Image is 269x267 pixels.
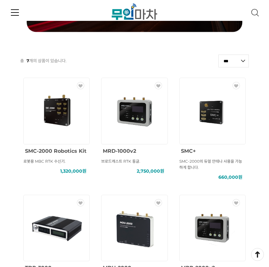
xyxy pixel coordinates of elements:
[218,174,242,180] span: 660,000원
[60,168,86,174] span: 1,320,000원
[184,200,240,256] img: MRP-2000v2
[101,159,140,164] span: 브로드캐스트 RTK 동글.
[179,159,242,170] span: SMC-2000의 듀얼 안테나 사용을 가능하게 합니다.
[181,147,196,154] a: SMC+
[184,83,240,139] img: SMC+
[103,147,136,154] a: MRD-1000v2
[106,200,162,256] img: MDU-2000
[103,148,136,154] span: MRD-1000v2
[23,159,66,164] span: 로봇용 MBC RTK 수신기.
[20,55,67,67] p: 총 개의 상품이 있습니다.
[106,83,162,139] img: MRD-1000v2
[27,58,29,63] strong: 7
[29,83,85,139] img: SMC-2000 Robotics Kit
[25,147,86,154] a: SMC-2000 Robotics Kit
[29,200,85,256] img: TDR-3000
[137,168,164,174] span: 2,750,000원
[181,148,196,154] span: SMC+
[25,148,86,154] span: SMC-2000 Robotics Kit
